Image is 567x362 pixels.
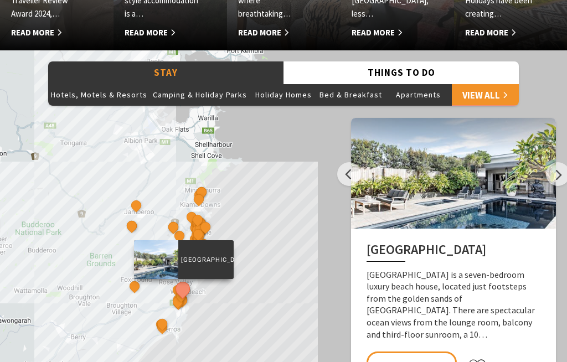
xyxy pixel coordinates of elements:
[465,26,539,39] span: Read More
[48,84,150,106] button: Hotels, Motels & Resorts
[125,219,140,233] button: See detail about Jamberoo Valley Farm Cottages
[125,26,199,39] span: Read More
[337,162,361,186] button: Previous
[192,192,206,206] button: See detail about Casa Mar Azul
[283,61,519,84] button: Things To Do
[238,26,312,39] span: Read More
[171,294,185,309] button: See detail about Coast and Country Holidays
[367,242,540,262] h2: [GEOGRAPHIC_DATA]
[155,317,169,331] button: See detail about Discovery Parks - Gerroa
[127,279,142,293] button: See detail about EagleView Park
[198,220,213,234] button: See detail about Kiama Harbour Cabins
[155,320,169,334] button: See detail about Seven Mile Beach Holiday Park
[452,84,519,106] a: View All
[367,269,540,341] p: [GEOGRAPHIC_DATA] is a seven-bedroom luxury beach house, located just footsteps from the golden s...
[174,288,188,303] button: See detail about Werri Beach Holiday Park
[11,26,85,39] span: Read More
[173,279,193,299] button: See detail about Sundara Beach House
[317,84,385,106] button: Bed & Breakfast
[352,26,426,39] span: Read More
[178,255,234,265] p: [GEOGRAPHIC_DATA]
[150,84,250,106] button: Camping & Holiday Parks
[166,220,181,234] button: See detail about Cicada Luxury Camping
[129,198,143,213] button: See detail about Jamberoo Pub and Saleyard Motel
[250,84,317,106] button: Holiday Homes
[385,84,452,106] button: Apartments
[48,61,283,84] button: Stay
